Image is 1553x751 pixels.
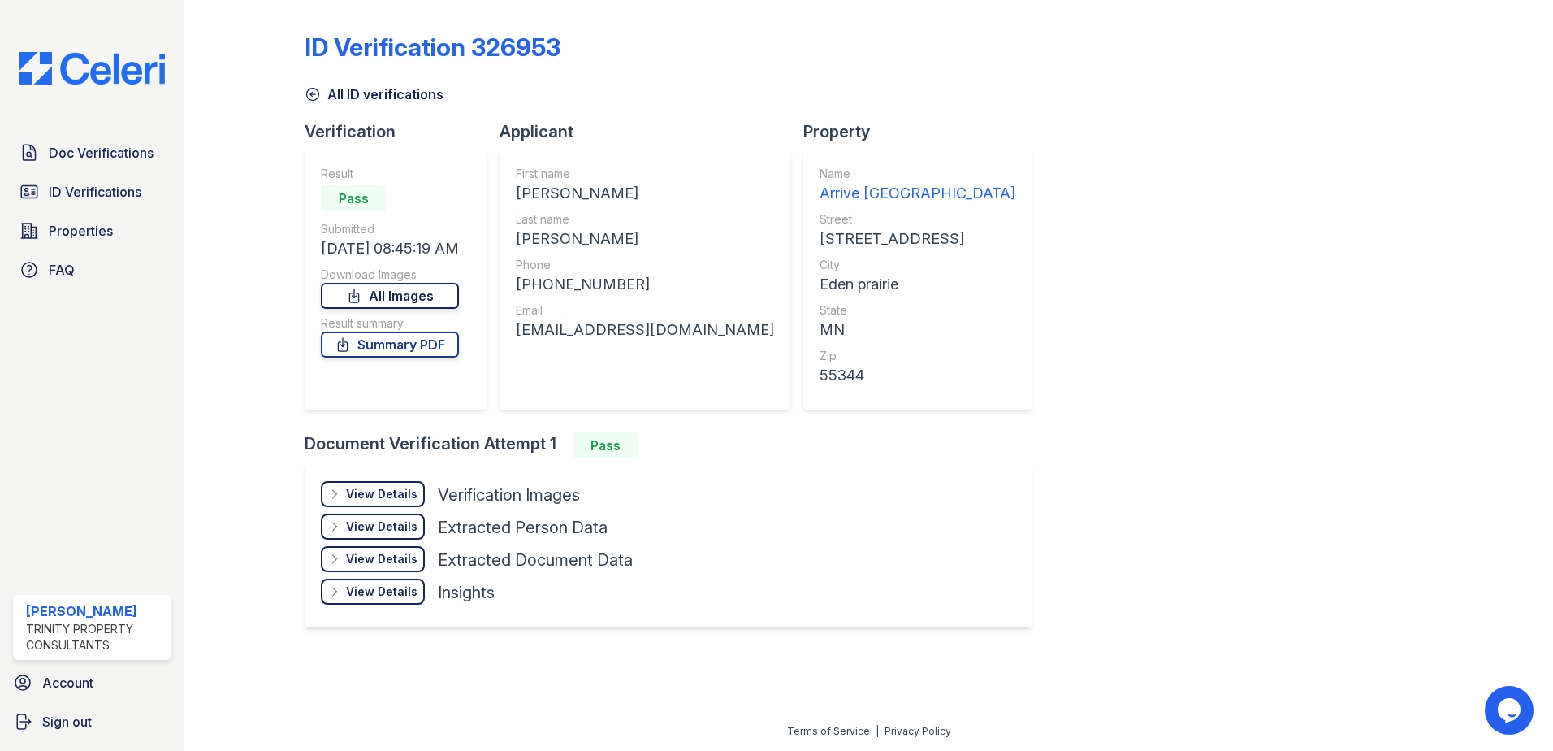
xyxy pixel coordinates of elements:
a: Privacy Policy [885,725,951,737]
div: Document Verification Attempt 1 [305,432,1045,458]
div: ID Verification 326953 [305,33,560,62]
div: View Details [346,486,417,502]
div: [PERSON_NAME] [26,601,165,621]
div: 55344 [820,364,1015,387]
div: Verification [305,120,500,143]
div: [STREET_ADDRESS] [820,228,1015,250]
div: Pass [573,432,638,458]
iframe: chat widget [1485,686,1537,735]
div: Verification Images [438,484,580,506]
div: Trinity Property Consultants [26,621,165,653]
a: Properties [13,215,171,247]
div: [PERSON_NAME] [516,228,774,250]
div: | [876,725,879,737]
div: Street [820,211,1015,228]
a: Name Arrive [GEOGRAPHIC_DATA] [820,166,1015,205]
div: Name [820,166,1015,182]
div: Extracted Document Data [438,549,633,571]
div: Download Images [321,267,459,283]
div: Arrive [GEOGRAPHIC_DATA] [820,182,1015,205]
a: Terms of Service [787,725,870,737]
div: State [820,302,1015,319]
span: Doc Verifications [49,143,154,163]
div: Eden prairie [820,273,1015,296]
span: ID Verifications [49,182,141,202]
a: ID Verifications [13,176,171,208]
div: Result summary [321,315,459,332]
div: Last name [516,211,774,228]
a: Doc Verifications [13,137,171,169]
span: Sign out [42,712,92,731]
a: All Images [321,283,459,309]
div: View Details [346,519,417,535]
div: First name [516,166,774,182]
div: Phone [516,257,774,273]
div: MN [820,319,1015,341]
div: Pass [321,185,386,211]
div: View Details [346,551,417,567]
div: [PERSON_NAME] [516,182,774,205]
div: [DATE] 08:45:19 AM [321,237,459,260]
div: View Details [346,584,417,600]
a: Account [6,666,178,699]
a: Sign out [6,705,178,738]
span: Account [42,673,93,692]
div: Property [803,120,1045,143]
a: Summary PDF [321,332,459,358]
div: Insights [438,581,495,604]
div: Applicant [500,120,803,143]
span: Properties [49,221,113,241]
span: FAQ [49,260,75,280]
div: Extracted Person Data [438,516,608,539]
div: Result [321,166,459,182]
a: FAQ [13,254,171,286]
div: Email [516,302,774,319]
img: CE_Logo_Blue-a8612792a0a2168367f1c8372b55b34899dd931a85d93a1a3d3e32e68fde9ad4.png [6,52,178,85]
div: [EMAIL_ADDRESS][DOMAIN_NAME] [516,319,774,341]
div: Zip [820,348,1015,364]
div: City [820,257,1015,273]
div: [PHONE_NUMBER] [516,273,774,296]
a: All ID verifications [305,85,443,104]
div: Submitted [321,221,459,237]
